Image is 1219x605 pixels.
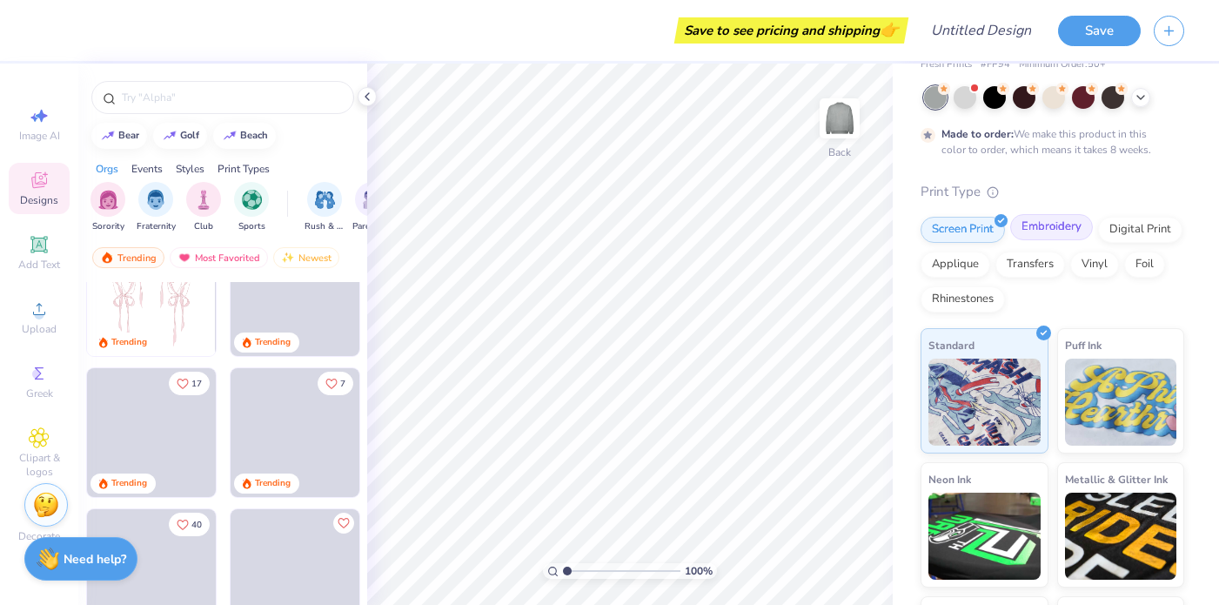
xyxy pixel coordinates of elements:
[685,563,713,579] span: 100 %
[18,529,60,543] span: Decorate
[91,123,147,149] button: bear
[177,252,191,264] img: most_fav.gif
[169,513,210,536] button: Like
[87,227,216,356] img: 83dda5b0-2158-48ca-832c-f6b4ef4c4536
[363,190,383,210] img: Parent's Weekend Image
[921,182,1184,202] div: Print Type
[928,336,975,354] span: Standard
[995,252,1065,278] div: Transfers
[64,551,126,568] strong: Need help?
[981,57,1010,72] span: # FP94
[101,131,115,141] img: trend_line.gif
[176,161,204,177] div: Styles
[213,123,276,149] button: beach
[1019,57,1106,72] span: Minimum Order: 50 +
[238,220,265,233] span: Sports
[305,182,345,233] button: filter button
[1098,217,1182,243] div: Digital Print
[1124,252,1165,278] div: Foil
[352,220,392,233] span: Parent's Weekend
[921,286,1005,313] div: Rhinestones
[180,131,199,140] div: golf
[163,131,177,141] img: trend_line.gif
[921,57,972,72] span: Fresh Prints
[1065,359,1177,446] img: Puff Ink
[305,182,345,233] div: filter for Rush & Bid
[273,247,339,268] div: Newest
[26,387,53,400] span: Greek
[305,220,345,233] span: Rush & Bid
[170,247,268,268] div: Most Favorited
[22,322,57,336] span: Upload
[822,101,857,136] img: Back
[111,477,147,490] div: Trending
[100,252,114,264] img: trending.gif
[18,258,60,272] span: Add Text
[921,252,990,278] div: Applique
[191,521,202,529] span: 40
[352,182,392,233] div: filter for Parent's Weekend
[169,372,210,395] button: Like
[921,217,1005,243] div: Screen Print
[234,182,269,233] button: filter button
[318,372,353,395] button: Like
[146,190,165,210] img: Fraternity Image
[186,182,221,233] button: filter button
[20,193,58,207] span: Designs
[928,493,1041,580] img: Neon Ink
[255,336,291,349] div: Trending
[352,182,392,233] button: filter button
[96,161,118,177] div: Orgs
[137,182,176,233] div: filter for Fraternity
[928,359,1041,446] img: Standard
[1065,336,1102,354] span: Puff Ink
[917,13,1045,48] input: Untitled Design
[120,89,343,106] input: Try "Alpha"
[191,380,202,388] span: 17
[242,190,262,210] img: Sports Image
[92,247,164,268] div: Trending
[98,190,118,210] img: Sorority Image
[315,190,335,210] img: Rush & Bid Image
[828,145,851,160] div: Back
[941,126,1155,158] div: We make this product in this color to order, which means it takes 8 weeks.
[941,127,1014,141] strong: Made to order:
[679,17,904,44] div: Save to see pricing and shipping
[1065,493,1177,580] img: Metallic & Glitter Ink
[1058,16,1141,46] button: Save
[223,131,237,141] img: trend_line.gif
[928,470,971,488] span: Neon Ink
[118,131,139,140] div: bear
[333,513,354,534] button: Like
[234,182,269,233] div: filter for Sports
[1065,470,1168,488] span: Metallic & Glitter Ink
[1070,252,1119,278] div: Vinyl
[137,220,176,233] span: Fraternity
[255,477,291,490] div: Trending
[1010,214,1093,240] div: Embroidery
[281,252,295,264] img: Newest.gif
[340,380,345,388] span: 7
[90,182,125,233] div: filter for Sorority
[111,336,147,349] div: Trending
[137,182,176,233] button: filter button
[19,129,60,143] span: Image AI
[131,161,163,177] div: Events
[194,220,213,233] span: Club
[90,182,125,233] button: filter button
[9,451,70,479] span: Clipart & logos
[880,19,899,40] span: 👉
[240,131,268,140] div: beach
[186,182,221,233] div: filter for Club
[218,161,270,177] div: Print Types
[194,190,213,210] img: Club Image
[92,220,124,233] span: Sorority
[153,123,207,149] button: golf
